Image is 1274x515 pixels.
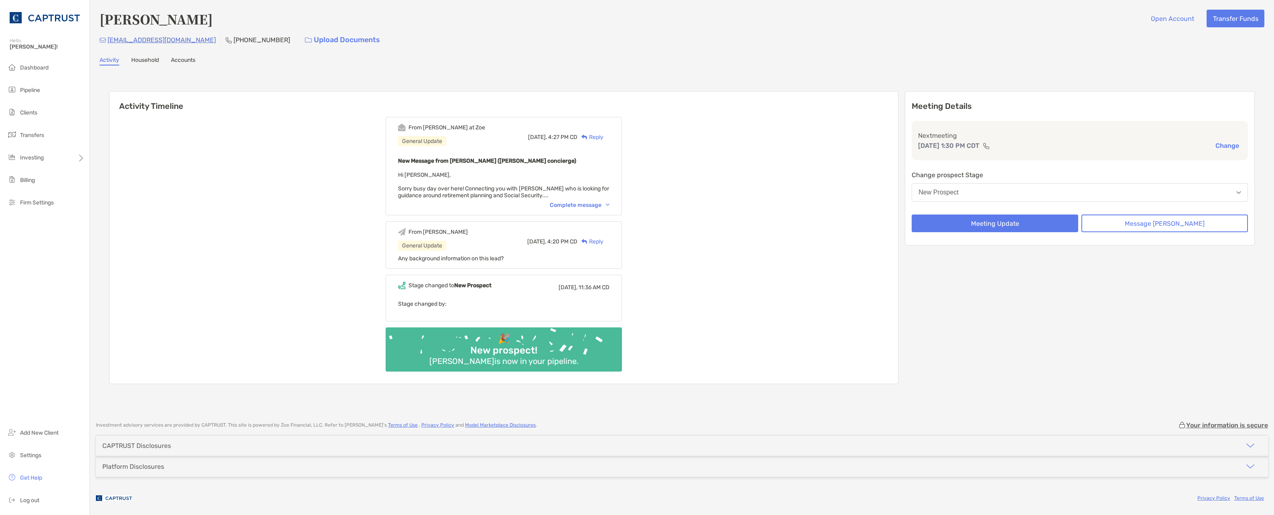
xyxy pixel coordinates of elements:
[96,489,132,507] img: company logo
[102,463,164,470] div: Platform Disclosures
[577,237,603,246] div: Reply
[20,64,49,71] span: Dashboard
[426,356,582,366] div: [PERSON_NAME] is now in your pipeline.
[1213,141,1241,150] button: Change
[454,282,492,289] b: New Prospect
[398,136,446,146] div: General Update
[1234,495,1264,501] a: Terms of Use
[398,124,406,131] img: Event icon
[421,422,454,428] a: Privacy Policy
[20,452,41,459] span: Settings
[398,172,609,199] span: Hi [PERSON_NAME], Sorry busy day over here! Connecting you with [PERSON_NAME] who is looking for ...
[20,109,37,116] span: Clients
[102,442,171,450] div: CAPTRUST Disclosures
[20,87,40,94] span: Pipeline
[912,215,1078,232] button: Meeting Update
[398,255,504,262] span: Any background information on this lead?
[234,35,290,45] p: [PHONE_NUMBER]
[7,152,17,162] img: investing icon
[577,133,603,141] div: Reply
[495,333,513,345] div: 🎉
[581,239,587,244] img: Reply icon
[7,130,17,139] img: transfers icon
[226,37,232,43] img: Phone Icon
[7,427,17,437] img: add_new_client icon
[912,170,1248,180] p: Change prospect Stage
[1236,191,1241,194] img: Open dropdown arrow
[547,238,577,245] span: 4:20 PM CD
[1246,462,1255,471] img: icon arrow
[398,157,576,164] b: New Message from [PERSON_NAME] ([PERSON_NAME] concierge)
[983,143,990,149] img: communication type
[1081,215,1248,232] button: Message [PERSON_NAME]
[1197,495,1230,501] a: Privacy Policy
[408,282,492,289] div: Stage changed to
[7,85,17,94] img: pipeline icon
[550,202,610,208] div: Complete message
[110,92,898,111] h6: Activity Timeline
[10,3,80,32] img: CAPTRUST Logo
[398,228,406,236] img: Event icon
[1144,10,1200,27] button: Open Account
[20,154,44,161] span: Investing
[398,241,446,251] div: General Update
[408,124,485,131] div: From [PERSON_NAME] at Zoe
[7,495,17,505] img: logout icon
[579,284,610,291] span: 11:36 AM CD
[171,57,195,65] a: Accounts
[918,189,959,196] div: New Prospect
[100,10,213,28] h4: [PERSON_NAME]
[7,107,17,117] img: clients icon
[100,57,119,65] a: Activity
[408,229,468,235] div: From [PERSON_NAME]
[528,134,547,141] span: [DATE],
[465,422,536,428] a: Model Marketplace Disclosures
[581,135,587,140] img: Reply icon
[606,204,610,206] img: Chevron icon
[1207,10,1264,27] button: Transfer Funds
[300,31,385,49] a: Upload Documents
[918,141,979,151] p: [DATE] 1:30 PM CDT
[20,429,59,436] span: Add New Client
[527,238,546,245] span: [DATE],
[131,57,159,65] a: Household
[7,472,17,482] img: get-help icon
[20,132,44,139] span: Transfers
[7,62,17,72] img: dashboard icon
[20,497,39,504] span: Log out
[7,197,17,207] img: firm-settings icon
[96,422,537,428] p: Investment advisory services are provided by CAPTRUST . This site is powered by Zoe Financial, LL...
[559,284,577,291] span: [DATE],
[20,199,54,206] span: Firm Settings
[10,43,85,50] span: [PERSON_NAME]!
[100,38,106,43] img: Email Icon
[20,474,42,481] span: Get Help
[398,282,406,289] img: Event icon
[7,175,17,184] img: billing icon
[912,101,1248,111] p: Meeting Details
[108,35,216,45] p: [EMAIL_ADDRESS][DOMAIN_NAME]
[7,450,17,460] img: settings icon
[305,37,312,43] img: button icon
[548,134,577,141] span: 4:27 PM CD
[912,183,1248,202] button: New Prospect
[388,422,418,428] a: Terms of Use
[1246,441,1255,450] img: icon arrow
[398,299,610,309] p: Stage changed by:
[20,177,35,184] span: Billing
[467,345,540,356] div: New prospect!
[1186,421,1268,429] p: Your information is secure
[918,131,1241,141] p: Next meeting
[386,327,622,365] img: Confetti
